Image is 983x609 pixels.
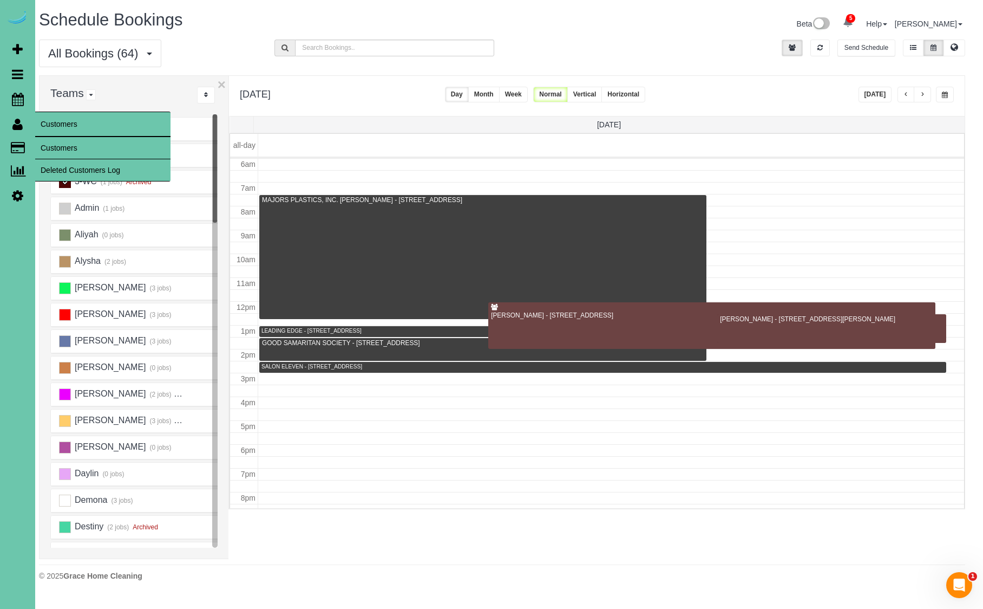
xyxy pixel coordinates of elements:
[73,389,146,398] span: [PERSON_NAME]
[148,311,172,319] small: (3 jobs)
[233,141,255,150] span: all-day
[148,444,172,451] small: (0 jobs)
[48,47,143,60] span: All Bookings (64)
[6,11,28,26] img: Automaid Logo
[241,494,255,502] span: 8pm
[719,315,944,323] div: [PERSON_NAME] - [STREET_ADDRESS][PERSON_NAME]
[63,572,142,580] strong: Grace Home Cleaning
[101,231,124,239] small: (0 jobs)
[295,40,494,56] input: Search Bookings..
[261,196,704,204] div: MAJORS PLASTICS, INC. [PERSON_NAME] - [STREET_ADDRESS]
[597,120,621,129] span: [DATE]
[237,303,255,312] span: 12pm
[101,470,124,478] small: (0 jobs)
[445,87,469,102] button: Day
[567,87,602,102] button: Vertical
[73,256,101,265] span: Alysha
[946,572,972,598] iframe: Intercom live chat
[866,20,887,28] a: Help
[533,87,567,102] button: Normal
[35,137,171,159] a: Customers
[39,571,965,581] div: © 2025
[241,327,255,335] span: 1pm
[73,469,99,478] span: Daylin
[499,87,528,102] button: Week
[132,523,158,531] small: Archived
[39,40,161,67] button: All Bookings (64)
[73,442,146,451] span: [PERSON_NAME]
[73,283,146,292] span: [PERSON_NAME]
[99,178,122,186] small: (1 jobs)
[102,205,125,212] small: (1 jobs)
[174,391,200,398] small: Archived
[103,258,126,265] small: (2 jobs)
[241,231,255,240] span: 9am
[50,87,84,99] span: Teams
[174,417,200,425] small: Archived
[968,572,977,581] span: 1
[35,159,171,181] a: Deleted Customers Log
[110,497,133,504] small: (3 jobs)
[241,351,255,359] span: 2pm
[468,87,500,102] button: Month
[218,77,226,92] button: ×
[148,364,172,372] small: (0 jobs)
[73,495,107,504] span: Demona
[204,92,208,98] i: Sort Teams
[124,178,151,186] small: Archived
[240,87,271,100] h2: [DATE]
[35,112,171,137] span: Customers
[73,230,98,239] span: Aliyah
[241,160,255,169] span: 6am
[73,416,146,425] span: [PERSON_NAME]
[73,177,96,186] span: 3-WC
[35,137,171,182] ul: Customers
[73,336,146,345] span: [PERSON_NAME]
[895,20,962,28] a: [PERSON_NAME]
[148,391,172,398] small: (2 jobs)
[148,338,172,345] small: (3 jobs)
[73,362,146,372] span: [PERSON_NAME]
[237,255,255,264] span: 10am
[241,446,255,455] span: 6pm
[241,398,255,407] span: 4pm
[73,309,146,319] span: [PERSON_NAME]
[148,284,172,292] small: (3 jobs)
[237,279,255,288] span: 11am
[846,14,855,23] span: 5
[197,87,215,103] div: ...
[812,17,830,31] img: New interface
[241,374,255,383] span: 3pm
[148,417,172,425] small: (3 jobs)
[797,20,830,28] a: Beta
[261,327,362,334] div: LEADING EDGE - [STREET_ADDRESS]
[73,522,103,531] span: Destiny
[837,11,859,35] a: 5
[39,10,182,29] span: Schedule Bookings
[241,184,255,192] span: 7am
[859,87,892,102] button: [DATE]
[261,339,704,347] div: GOOD SAMARITAN SOCIETY - [STREET_ADDRESS]
[241,470,255,478] span: 7pm
[261,363,362,370] div: SALON ELEVEN - [STREET_ADDRESS]
[106,523,129,531] small: (2 jobs)
[241,208,255,216] span: 8am
[73,203,99,212] span: Admin
[490,312,933,320] div: [PERSON_NAME] - [STREET_ADDRESS]
[601,87,645,102] button: Horizontal
[241,422,255,431] span: 5pm
[837,40,895,56] button: Send Schedule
